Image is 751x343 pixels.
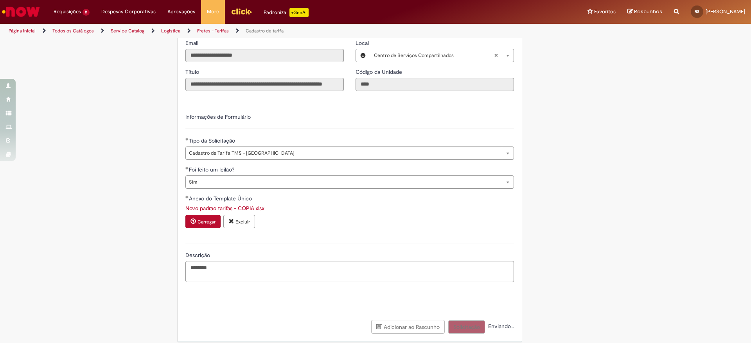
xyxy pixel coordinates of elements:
[356,78,514,91] input: Código da Unidade
[185,205,264,212] a: Download de Novo padrao tarifas - COPIA.xlsx
[161,28,180,34] a: Logistica
[52,28,94,34] a: Todos os Catálogos
[356,68,404,75] span: Somente leitura - Código da Unidade
[370,49,514,62] a: Centro de Serviços CompartilhadosLimpar campo Local
[185,68,201,76] label: Somente leitura - Título
[185,49,344,62] input: Email
[189,137,237,144] span: Tipo da Solicitação
[189,147,498,159] span: Cadastro de Tarifa TMS - [GEOGRAPHIC_DATA]
[54,8,81,16] span: Requisições
[197,28,229,34] a: Fretes - Tarifas
[356,68,404,76] label: Somente leitura - Código da Unidade
[189,195,253,202] span: Anexo do Template Único
[695,9,699,14] span: RS
[594,8,616,16] span: Favoritos
[487,323,514,330] span: Enviando...
[189,176,498,188] span: Sim
[235,219,250,225] small: Excluir
[627,8,662,16] a: Rascunhos
[185,195,189,198] span: Obrigatório Preenchido
[185,138,189,141] span: Obrigatório Preenchido
[706,8,745,15] span: [PERSON_NAME]
[356,39,370,46] span: Local
[185,39,200,46] span: Somente leitura - Email
[111,28,144,34] a: Service Catalog
[185,215,221,228] button: Carregar anexo de Anexo do Template Único Required
[634,8,662,15] span: Rascunhos
[490,49,502,62] abbr: Limpar campo Local
[185,113,251,120] label: Informações de Formulário
[198,219,216,225] small: Carregar
[1,4,41,20] img: ServiceNow
[189,166,236,173] span: Foi feito um leilão?
[246,28,284,34] a: Cadastro de tarifa
[207,8,219,16] span: More
[185,166,189,170] span: Obrigatório Preenchido
[185,261,514,282] textarea: Descrição
[83,9,90,16] span: 11
[9,28,36,34] a: Página inicial
[167,8,195,16] span: Aprovações
[374,49,494,62] span: Centro de Serviços Compartilhados
[231,5,252,17] img: click_logo_yellow_360x200.png
[223,215,255,228] button: Excluir anexo Novo padrao tarifas - COPIA.xlsx
[289,8,309,17] p: +GenAi
[6,24,495,38] ul: Trilhas de página
[185,68,201,75] span: Somente leitura - Título
[101,8,156,16] span: Despesas Corporativas
[356,49,370,62] button: Local, Visualizar este registro Centro de Serviços Compartilhados
[264,8,309,17] div: Padroniza
[185,39,200,47] label: Somente leitura - Email
[185,252,212,259] span: Descrição
[185,78,344,91] input: Título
